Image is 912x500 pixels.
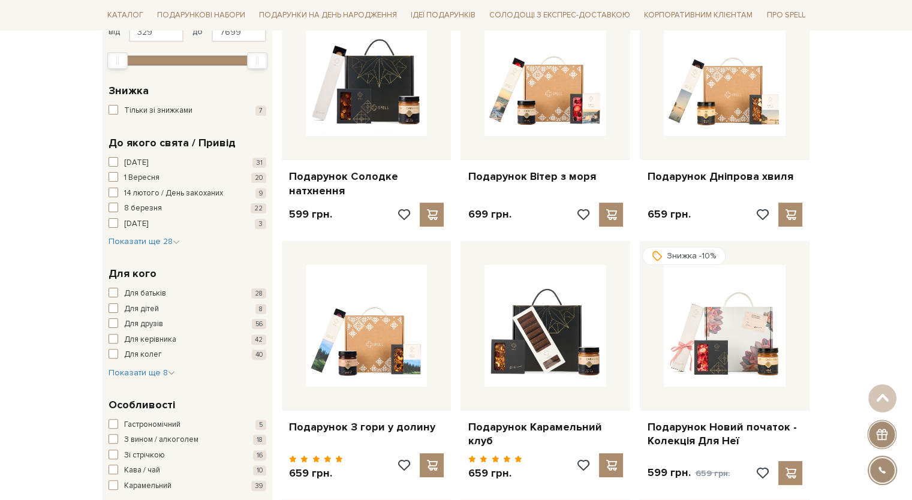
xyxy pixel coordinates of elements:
button: [DATE] 3 [109,218,266,230]
span: 659 грн. [695,468,730,478]
span: до [192,26,203,37]
button: Гастрономічний 5 [109,419,266,431]
button: Показати ще 28 [109,236,180,248]
span: 31 [252,158,266,168]
button: Для керівника 42 [109,334,266,346]
button: Тільки зі знижками 7 [109,105,266,117]
div: Max [247,52,267,69]
a: Каталог [103,6,148,25]
button: Для батьків 28 [109,288,266,300]
span: 28 [251,288,266,299]
a: Подарунок З гори у долину [289,420,444,434]
span: 42 [251,335,266,345]
a: Подарунок Дніпрова хвиля [647,170,802,183]
button: Зі стрічкою 16 [109,450,266,462]
span: від [109,26,120,37]
span: Знижка [109,83,149,99]
span: [DATE] [124,218,148,230]
button: Для дітей 8 [109,303,266,315]
span: 40 [252,350,266,360]
a: Солодощі з експрес-доставкою [484,5,635,25]
span: Для дітей [124,303,159,315]
button: [DATE] 31 [109,157,266,169]
span: 7 [255,106,266,116]
span: З вином / алкоголем [124,434,198,446]
span: Зі стрічкою [124,450,165,462]
span: Для керівника [124,334,176,346]
a: Ідеї подарунків [406,6,480,25]
p: 659 грн. [289,466,344,480]
p: 699 грн. [468,207,511,221]
button: Карамельний 39 [109,480,266,492]
span: 1 Вересня [124,172,159,184]
span: 8 [255,304,266,314]
span: 3 [255,219,266,229]
a: Подарунок Новий початок - Колекція Для Неї [647,420,802,448]
span: 18 [253,435,266,445]
p: 599 грн. [647,466,730,480]
span: 10 [253,465,266,475]
div: Min [107,52,128,69]
input: Ціна [212,22,266,42]
button: Кава / чай 10 [109,465,266,477]
span: Для кого [109,266,156,282]
p: 659 грн. [647,207,690,221]
span: 5 [255,420,266,430]
button: 8 березня 22 [109,203,266,215]
button: Показати ще 8 [109,367,175,379]
a: Подарунок Карамельний клуб [468,420,623,448]
div: Знижка -10% [642,247,726,265]
span: 56 [252,319,266,329]
span: До якого свята / Привід [109,135,236,151]
span: 9 [255,188,266,198]
p: 599 грн. [289,207,332,221]
a: Корпоративним клієнтам [639,6,757,25]
span: Гастрономічний [124,419,180,431]
input: Ціна [129,22,183,42]
a: Подарунок Вітер з моря [468,170,623,183]
span: 14 лютого / День закоханих [124,188,223,200]
span: Для друзів [124,318,163,330]
span: Особливості [109,397,175,413]
span: Показати ще 8 [109,368,175,378]
span: 39 [251,481,266,491]
button: З вином / алкоголем 18 [109,434,266,446]
p: 659 грн. [468,466,522,480]
button: Для колег 40 [109,349,266,361]
span: Для батьків [124,288,166,300]
a: Подарунки на День народження [254,6,402,25]
a: Подарункові набори [152,6,250,25]
a: Подарунок Солодке натхнення [289,170,444,198]
span: Тільки зі знижками [124,105,192,117]
span: Кава / чай [124,465,160,477]
span: [DATE] [124,157,148,169]
button: 1 Вересня 20 [109,172,266,184]
span: 20 [251,173,266,183]
a: Про Spell [761,6,809,25]
span: 16 [253,450,266,460]
span: Карамельний [124,480,171,492]
span: Показати ще 28 [109,236,180,246]
button: 14 лютого / День закоханих 9 [109,188,266,200]
span: 8 березня [124,203,162,215]
span: 22 [251,203,266,213]
button: Для друзів 56 [109,318,266,330]
span: Для колег [124,349,162,361]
